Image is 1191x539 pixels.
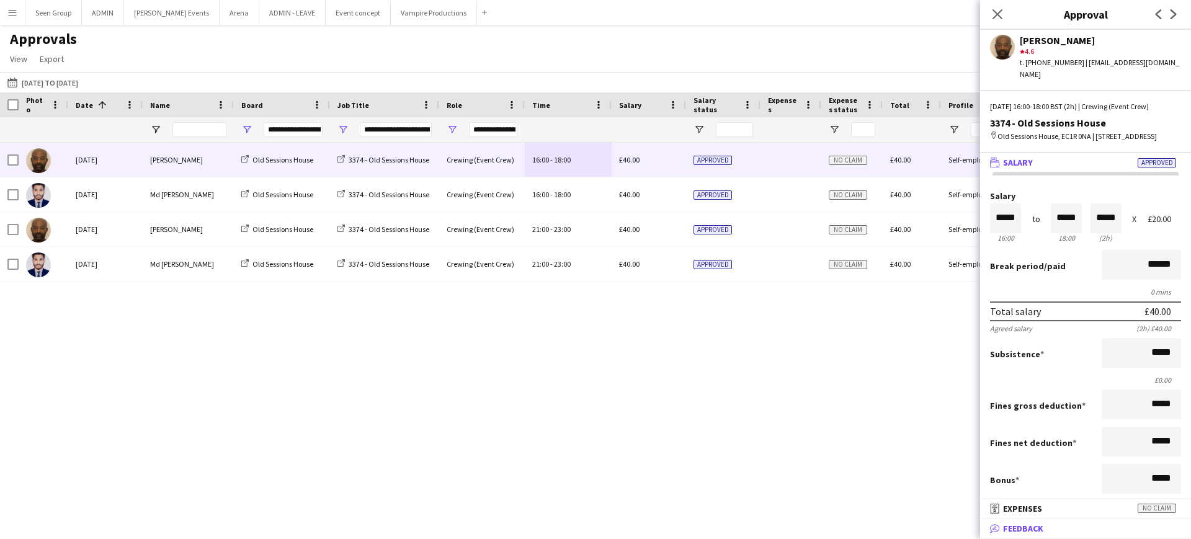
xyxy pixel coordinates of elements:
span: Expenses [768,96,799,114]
span: Old Sessions House [252,155,313,164]
div: [PERSON_NAME] [143,143,234,177]
span: £40.00 [890,190,911,199]
h3: Approval [980,6,1191,22]
span: View [10,53,27,65]
span: Name [150,100,170,110]
div: Crewing (Event Crew) [439,143,525,177]
span: £40.00 [619,225,640,234]
span: 18:00 [554,190,571,199]
div: 4.6 [1020,46,1181,57]
span: No claim [829,260,867,269]
div: 3374 - Old Sessions House [990,117,1181,128]
div: [DATE] 16:00-18:00 BST (2h) | Crewing (Event Crew) [990,101,1181,112]
span: Feedback [1003,523,1043,534]
button: Vampire Productions [391,1,477,25]
span: Salary status [694,96,738,114]
span: Board [241,100,263,110]
div: [DATE] [68,247,143,281]
label: Salary [990,192,1181,201]
img: Kevin Olanrewaju [26,218,51,243]
div: Md [PERSON_NAME] [143,247,234,281]
button: Seen Group [25,1,82,25]
span: No claim [829,190,867,200]
a: 3374 - Old Sessions House [337,155,429,164]
button: Event concept [326,1,391,25]
a: 3374 - Old Sessions House [337,225,429,234]
mat-expansion-panel-header: SalaryApproved [980,153,1191,172]
span: No claim [829,225,867,234]
div: [DATE] [68,212,143,246]
span: Total [890,100,909,110]
button: Open Filter Menu [241,124,252,135]
div: 16:00 [990,233,1021,243]
img: Kevin Olanrewaju [26,148,51,173]
span: 3374 - Old Sessions House [349,155,429,164]
span: Old Sessions House [252,259,313,269]
span: 18:00 [554,155,571,164]
div: [DATE] [68,177,143,212]
mat-expansion-panel-header: Feedback [980,519,1191,538]
button: Open Filter Menu [829,124,840,135]
a: 3374 - Old Sessions House [337,259,429,269]
span: Time [532,100,550,110]
span: £40.00 [890,155,911,164]
div: (2h) £40.00 [1136,324,1181,333]
span: £40.00 [619,190,640,199]
div: Crewing (Event Crew) [439,177,525,212]
span: Export [40,53,64,65]
div: [DATE] [68,143,143,177]
span: - [550,259,553,269]
div: 2h [1091,233,1122,243]
div: [PERSON_NAME] [143,212,234,246]
span: Approved [694,260,732,269]
button: [DATE] to [DATE] [5,75,81,90]
button: Open Filter Menu [337,124,349,135]
span: Approved [694,225,732,234]
button: Arena [220,1,259,25]
span: 3374 - Old Sessions House [349,190,429,199]
div: £0.00 [990,375,1181,385]
span: Self-employed Crew [948,225,1011,234]
span: £40.00 [619,155,640,164]
img: Md Mosabbit Hridoy [26,252,51,277]
input: Salary status Filter Input [716,122,753,137]
span: 3374 - Old Sessions House [349,225,429,234]
button: ADMIN [82,1,124,25]
div: Crewing (Event Crew) [439,212,525,246]
a: Old Sessions House [241,259,313,269]
div: Agreed salary [990,324,1032,333]
span: Self-employed Crew [948,155,1011,164]
span: Job Title [337,100,369,110]
button: Open Filter Menu [447,124,458,135]
span: Approved [694,156,732,165]
div: Total salary [990,305,1041,318]
div: £20.00 [1148,215,1181,224]
label: Bonus [990,474,1019,486]
div: 0 mins [990,287,1181,296]
label: /paid [990,261,1066,272]
span: Salary [619,100,641,110]
span: Salary [1003,157,1033,168]
span: Self-employed Crew [948,190,1011,199]
span: 3374 - Old Sessions House [349,259,429,269]
label: Subsistence [990,349,1044,360]
span: Expenses [1003,503,1042,514]
span: Profile [948,100,973,110]
mat-expansion-panel-header: ExpensesNo claim [980,499,1191,518]
div: to [1032,215,1040,224]
div: Old Sessions House, EC1R 0NA | [STREET_ADDRESS] [990,131,1181,142]
button: [PERSON_NAME] Events [124,1,220,25]
span: No claim [1138,504,1176,513]
span: Approved [1138,158,1176,167]
a: Old Sessions House [241,155,313,164]
a: Export [35,51,69,67]
span: Self-employed Crew [948,259,1011,269]
span: £40.00 [890,225,911,234]
div: 18:00 [1051,233,1082,243]
span: £40.00 [890,259,911,269]
span: 16:00 [532,190,549,199]
a: View [5,51,32,67]
span: - [550,225,553,234]
button: ADMIN - LEAVE [259,1,326,25]
div: £40.00 [1144,305,1171,318]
